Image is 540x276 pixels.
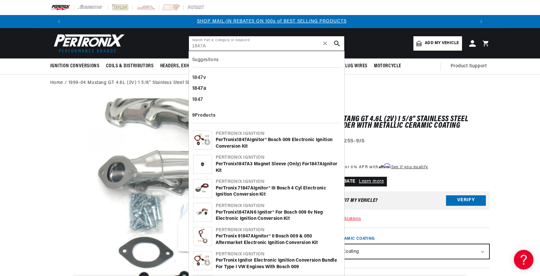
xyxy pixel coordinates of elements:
[216,257,340,270] div: PerTronix Ignitor Electronic Ignition Conversion Bundle for Type I VW Engines with Bosch 009
[216,137,340,150] div: PerTronix Ignitor® Bosch 009 Electronic Ignition Conversion Kit
[446,195,486,206] button: Verify
[237,210,250,215] b: 1847A
[53,15,66,28] button: Translation missing: en.sections.announcements.previous_announcement
[197,19,347,24] a: SHOP MAIL-IN REBATES ON 100s of BEST SELLING PRODUCTS
[157,58,240,74] summary: Headers, Exhausts & Components
[193,155,212,173] img: PerTronix 1847A3 Magnet Sleeve (only) for 1847A Ignitor Kit
[309,198,378,203] div: Does This part fit My vehicle?
[192,55,341,68] div: Suggestions
[371,58,405,74] summary: Motorcycle
[324,58,371,74] summary: Spark Plug Wires
[216,179,340,185] div: Pertronix Ignition
[193,131,212,149] img: PerTronix 1847A Ignitor® Bosch 009 Electronic Ignition Conversion Kit
[216,161,340,174] div: PerTronix 3 Magnet Sleeve (only) for Ignitor Kit
[193,203,212,221] img: PerTronix 1847AN6 Ignitor® for Bosch 009 6v Neg Electronic Ignition Conversion Kit
[216,227,340,234] div: Pertronix Ignition
[106,63,154,70] span: Coils & Distributors
[67,18,476,25] div: 2 of 3
[359,179,384,184] a: Learn more
[240,186,254,191] b: 1847A
[305,177,387,187] p: $75 MAIL-IN REBATE
[379,164,390,169] span: Affirm
[34,15,506,28] slideshow-component: Translation missing: en.sections.announcements.announcement_bar
[321,237,375,241] span: Silver Ceramic Coating
[241,234,254,239] b: 1847A
[50,58,103,74] summary: Ignition Conversions
[193,227,212,246] img: PerTronix 91847A Ignitor® II Bosch 009 & 050 Aftermarket Electronic Ignition Conversion Kit
[216,251,340,258] div: Pertronix Ignition
[305,137,490,146] div: Part Number:
[69,79,284,87] a: 1999-04 Mustang GT 4.6L (2V) 1 5/8" Stainless Steel Shorty Header with Metallic Ceramic Coating
[192,73,341,84] div: 1847v
[103,58,157,74] summary: Coils & Distributors
[192,113,216,118] b: 9 Products
[339,138,364,144] strong: 1625S-9JS
[216,203,340,209] div: Pertronix Ignition
[451,58,490,74] summary: Product Support
[216,185,340,198] div: PerTronix 7 Ignitor® III Bosch 4 cyl Electronic Ignition Conversion Kit
[328,63,367,70] span: Spark Plug Wires
[193,179,212,198] img: PerTronix 71847A Ignitor® III Bosch 4 cyl Electronic Ignition Conversion Kit
[216,154,340,161] div: Pertronix Ignition
[305,116,490,129] h1: 1999-04 Mustang GT 4.6L (2V) 1 5/8" Stainless Steel Shorty Header with Metallic Ceramic Coating
[192,94,341,106] div: 1847
[330,36,344,51] button: search button
[50,32,125,55] img: Pertronix
[192,86,207,91] b: 1847a
[216,233,340,246] div: PerTronix 9 Ignitor® II Bosch 009 & 050 Aftermarket Electronic Ignition Conversion Kit
[193,252,212,270] img: PerTronix Ignitor Electronic Ignition Conversion Bundle for Type I VW Engines with Bosch 009
[305,236,490,242] label: Finish:
[413,36,462,51] a: Add my vehicle
[237,138,250,142] b: 1847A
[237,162,250,167] b: 1847A
[425,40,459,46] span: Add my vehicle
[50,63,100,70] span: Ignition Conversions
[50,79,490,87] nav: breadcrumbs
[451,63,487,70] span: Product Support
[216,209,340,222] div: PerTronix N6 Ignitor® for Bosch 009 6v Neg Electronic Ignition Conversion Kit
[310,162,323,167] b: 1847A
[50,79,63,87] a: Home
[216,131,340,137] div: Pertronix Ignition
[475,15,488,28] button: Translation missing: en.sections.announcements.next_announcement
[391,165,428,169] a: See if you qualify - Learn more about Affirm Financing (opens in modal)
[305,164,428,170] p: Starting at /mo or 0% APR with .
[189,36,344,51] input: Search Part #, Category or Keyword
[374,63,401,70] span: Motorcycle
[160,63,237,70] span: Headers, Exhausts & Components
[67,18,476,25] div: Announcement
